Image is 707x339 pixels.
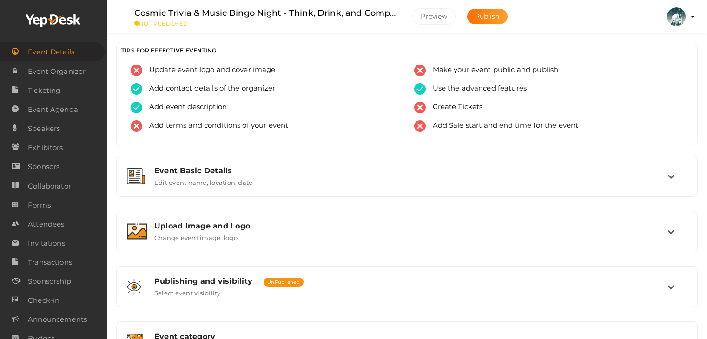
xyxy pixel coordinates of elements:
span: Speakers [28,119,60,138]
a: Upload Image and Logo Change event image, logo [121,235,693,243]
img: tick-success.svg [414,83,426,95]
label: Edit event name, location, date [154,175,252,186]
span: Exhibitors [28,138,63,157]
span: Attendees [28,215,64,234]
img: KH323LD6_small.jpeg [667,7,686,26]
img: tick-success.svg [131,83,142,95]
label: Change event image, logo [154,230,238,241]
span: Add event description [142,102,227,113]
img: image.svg [127,223,147,240]
span: Collaborator [28,177,71,196]
button: Publish [467,9,508,24]
img: event-details.svg [127,168,145,184]
a: Event Basic Details Edit event name, location, date [121,179,693,188]
a: Publishing and visibility UnPublished Select event visibility [121,290,693,299]
span: Transactions [28,253,72,272]
h3: TIPS FOR EFFECTIVE EVENTING [121,47,693,54]
span: Event Details [28,43,74,61]
span: Check-in [28,291,59,310]
span: Make your event public and publish [426,65,559,76]
img: error.svg [131,65,142,76]
span: Announcements [28,310,87,329]
span: Sponsors [28,157,59,176]
img: error.svg [414,65,426,76]
span: Update event logo and cover image [142,65,276,76]
label: Cosmic Trivia & Music Bingo Night - Think, Drink, and Compete! [134,7,398,20]
img: error.svg [131,120,142,132]
span: Add Sale start and end time for the event [426,120,579,132]
span: Publishing and visibility [154,277,252,286]
span: Add terms and conditions of your event [142,120,288,132]
img: shared-vision.svg [127,279,141,295]
img: error.svg [414,120,426,132]
img: error.svg [414,102,426,113]
span: Forms [28,196,51,215]
span: Invitations [28,234,65,253]
span: Add contact details of the organizer [142,83,275,95]
span: Ticketing [28,81,60,100]
span: Event Agenda [28,100,78,119]
small: NOT PUBLISHED [134,20,398,27]
span: Use the advanced features [426,83,527,95]
img: tick-success.svg [131,102,142,113]
span: UnPublished [264,278,304,287]
div: Event Basic Details [154,166,667,175]
div: Upload Image and Logo [154,222,667,230]
span: Create Tickets [426,102,483,113]
span: Event Organizer [28,62,86,81]
span: Sponsorship [28,272,71,291]
label: Select event visibility [154,286,221,297]
span: Publish [475,12,500,20]
button: Preview [412,8,456,25]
